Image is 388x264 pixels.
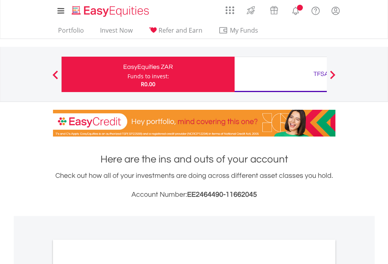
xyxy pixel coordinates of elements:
a: FAQ's and Support [306,2,326,18]
span: My Funds [219,25,270,35]
img: EasyEquities_Logo.png [70,5,152,18]
a: Vouchers [262,2,286,17]
img: thrive-v2.svg [244,4,257,17]
span: R0.00 [141,80,155,88]
a: Notifications [286,2,306,18]
button: Previous [47,74,63,82]
a: Portfolio [55,26,87,39]
button: Next [325,74,341,82]
a: AppsGrid [220,2,239,15]
div: Funds to invest: [128,72,169,80]
div: EasyEquities ZAR [66,61,230,72]
img: vouchers-v2.svg [268,4,281,17]
a: Refer and Earn [146,26,206,39]
a: My Profile [326,2,346,19]
img: EasyCredit Promotion Banner [53,110,335,137]
img: grid-menu-icon.svg [226,6,234,15]
div: Check out how all of your investments are doing across different asset classes you hold. [53,170,335,200]
h3: Account Number: [53,189,335,200]
span: Refer and Earn [158,26,202,35]
a: Home page [69,2,152,18]
span: EE2464490-11662045 [187,191,257,198]
h1: Here are the ins and outs of your account [53,152,335,166]
a: Invest Now [97,26,136,39]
